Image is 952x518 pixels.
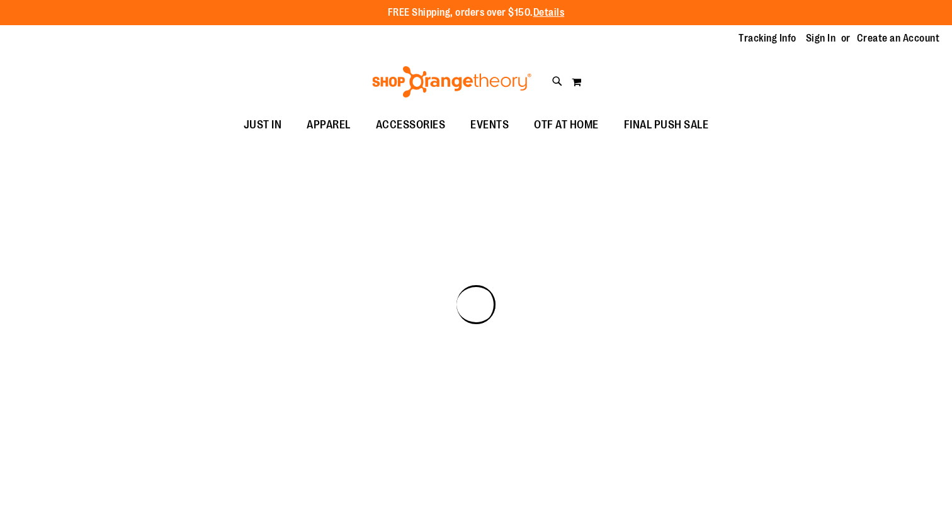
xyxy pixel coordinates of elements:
[857,31,940,45] a: Create an Account
[244,111,282,139] span: JUST IN
[611,111,722,140] a: FINAL PUSH SALE
[739,31,796,45] a: Tracking Info
[363,111,458,140] a: ACCESSORIES
[458,111,521,140] a: EVENTS
[370,66,533,98] img: Shop Orangetheory
[231,111,295,140] a: JUST IN
[294,111,363,140] a: APPAREL
[534,111,599,139] span: OTF AT HOME
[624,111,709,139] span: FINAL PUSH SALE
[376,111,446,139] span: ACCESSORIES
[806,31,836,45] a: Sign In
[533,7,565,18] a: Details
[521,111,611,140] a: OTF AT HOME
[388,6,565,20] p: FREE Shipping, orders over $150.
[307,111,351,139] span: APPAREL
[470,111,509,139] span: EVENTS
